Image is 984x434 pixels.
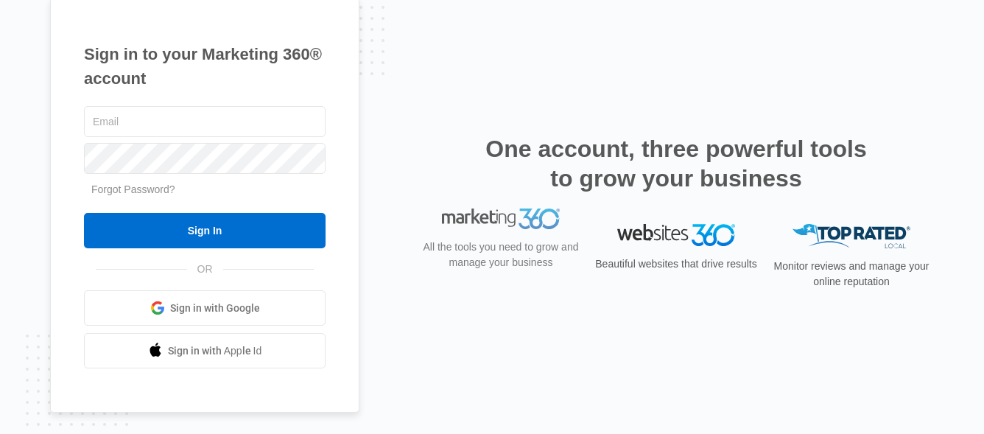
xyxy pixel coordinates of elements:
span: Sign in with Google [170,301,260,316]
a: Sign in with Google [84,290,326,326]
input: Sign In [84,213,326,248]
a: Forgot Password? [91,183,175,195]
p: Beautiful websites that drive results [594,256,759,272]
a: Sign in with Apple Id [84,333,326,368]
h1: Sign in to your Marketing 360® account [84,42,326,91]
img: Marketing 360 [442,224,560,245]
p: All the tools you need to grow and manage your business [418,255,583,286]
img: Top Rated Local [793,224,910,248]
h2: One account, three powerful tools to grow your business [481,134,871,193]
span: Sign in with Apple Id [168,343,262,359]
span: OR [187,262,223,277]
input: Email [84,106,326,137]
img: Websites 360 [617,224,735,245]
p: Monitor reviews and manage your online reputation [769,259,934,290]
